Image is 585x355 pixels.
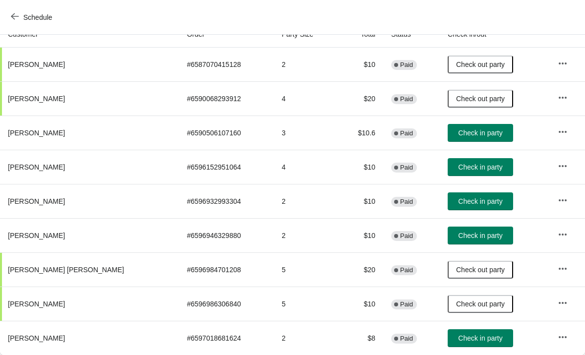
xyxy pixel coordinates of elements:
[448,90,513,108] button: Check out party
[274,287,338,321] td: 5
[274,184,338,218] td: 2
[274,218,338,252] td: 2
[448,295,513,313] button: Check out party
[456,266,505,274] span: Check out party
[400,335,413,343] span: Paid
[458,163,502,171] span: Check in party
[179,321,274,355] td: # 6597018681624
[23,13,52,21] span: Schedule
[338,218,383,252] td: $10
[448,227,513,244] button: Check in party
[179,48,274,81] td: # 6587070415128
[274,150,338,184] td: 4
[456,95,505,103] span: Check out party
[274,48,338,81] td: 2
[458,232,502,239] span: Check in party
[179,184,274,218] td: # 6596932993304
[448,124,513,142] button: Check in party
[8,334,65,342] span: [PERSON_NAME]
[458,129,502,137] span: Check in party
[458,334,502,342] span: Check in party
[338,287,383,321] td: $10
[458,197,502,205] span: Check in party
[400,300,413,308] span: Paid
[448,329,513,347] button: Check in party
[179,287,274,321] td: # 6596986306840
[400,61,413,69] span: Paid
[8,232,65,239] span: [PERSON_NAME]
[8,197,65,205] span: [PERSON_NAME]
[274,116,338,150] td: 3
[274,321,338,355] td: 2
[400,95,413,103] span: Paid
[400,266,413,274] span: Paid
[179,116,274,150] td: # 6590506107160
[400,129,413,137] span: Paid
[456,60,505,68] span: Check out party
[8,95,65,103] span: [PERSON_NAME]
[179,81,274,116] td: # 6590068293912
[8,60,65,68] span: [PERSON_NAME]
[338,48,383,81] td: $10
[448,261,513,279] button: Check out party
[400,164,413,172] span: Paid
[8,129,65,137] span: [PERSON_NAME]
[274,252,338,287] td: 5
[448,158,513,176] button: Check in party
[338,321,383,355] td: $8
[338,252,383,287] td: $20
[179,252,274,287] td: # 6596984701208
[274,81,338,116] td: 4
[400,198,413,206] span: Paid
[5,8,60,26] button: Schedule
[338,81,383,116] td: $20
[179,150,274,184] td: # 6596152951064
[338,184,383,218] td: $10
[8,266,124,274] span: [PERSON_NAME] [PERSON_NAME]
[8,300,65,308] span: [PERSON_NAME]
[179,218,274,252] td: # 6596946329880
[338,116,383,150] td: $10.6
[8,163,65,171] span: [PERSON_NAME]
[400,232,413,240] span: Paid
[448,192,513,210] button: Check in party
[338,150,383,184] td: $10
[448,56,513,73] button: Check out party
[456,300,505,308] span: Check out party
